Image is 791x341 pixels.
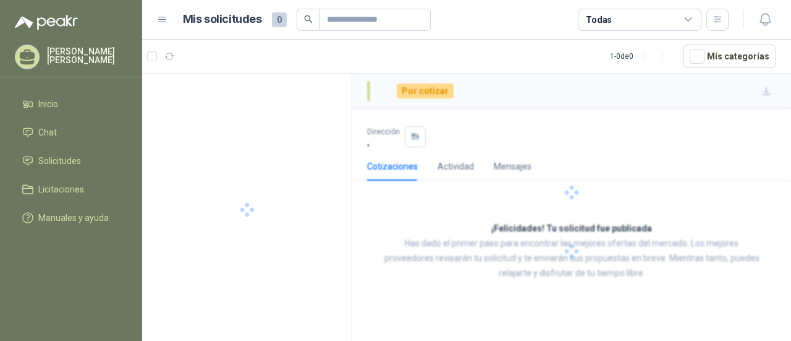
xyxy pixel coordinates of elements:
[304,15,313,24] span: search
[15,92,127,116] a: Inicio
[15,149,127,173] a: Solicitudes
[610,46,673,66] div: 1 - 0 de 0
[272,12,287,27] span: 0
[38,183,84,196] span: Licitaciones
[38,211,109,225] span: Manuales y ayuda
[15,15,78,30] img: Logo peakr
[38,97,58,111] span: Inicio
[15,178,127,201] a: Licitaciones
[47,47,127,64] p: [PERSON_NAME] [PERSON_NAME]
[183,11,262,28] h1: Mis solicitudes
[38,126,57,139] span: Chat
[38,154,81,168] span: Solicitudes
[683,45,776,68] button: Mís categorías
[586,13,612,27] div: Todas
[15,206,127,230] a: Manuales y ayuda
[15,121,127,144] a: Chat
